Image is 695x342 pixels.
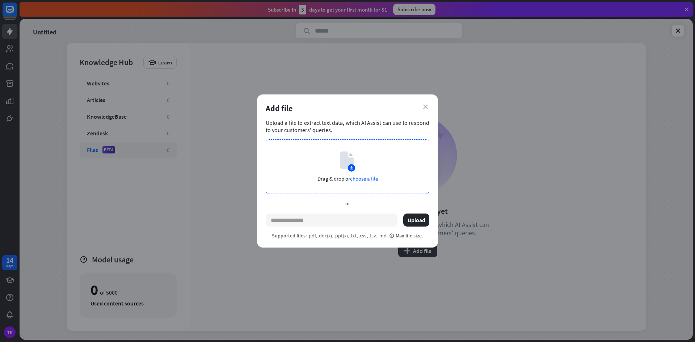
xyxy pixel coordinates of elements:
i: close [423,105,428,109]
span: Supported files [272,232,306,239]
p: Drag & drop or [317,175,378,182]
span: Max file size. [389,232,423,239]
span: choose a file [350,175,378,182]
div: Add file [266,103,429,113]
div: Upload a file to extract text data, which AI Assist can use to respond to your customers' queries. [266,119,429,134]
button: Upload [403,214,429,227]
button: Open LiveChat chat widget [6,3,28,25]
p: : .pdf, .doc(x), .ppt(x), .txt, .csv, .tsv, .md. [272,232,423,239]
span: or [341,200,354,208]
